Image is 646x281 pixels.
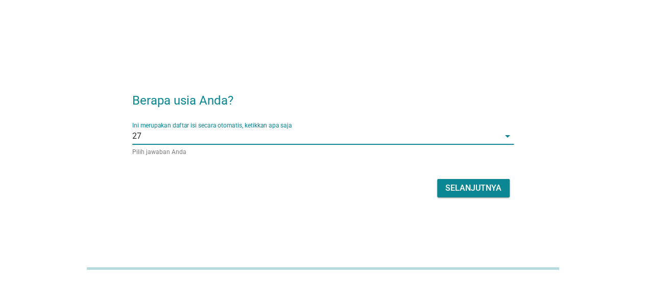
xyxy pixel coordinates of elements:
[141,128,499,144] input: Ini merupakan daftar isi secara otomatis, ketikkan apa saja
[501,130,514,142] i: arrow_drop_down
[132,81,514,110] h2: Berapa usia Anda?
[445,182,501,194] div: Selanjutnya
[437,179,510,197] button: Selanjutnya
[132,148,514,156] div: Pilih jawaban Anda
[132,132,141,141] span: 27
